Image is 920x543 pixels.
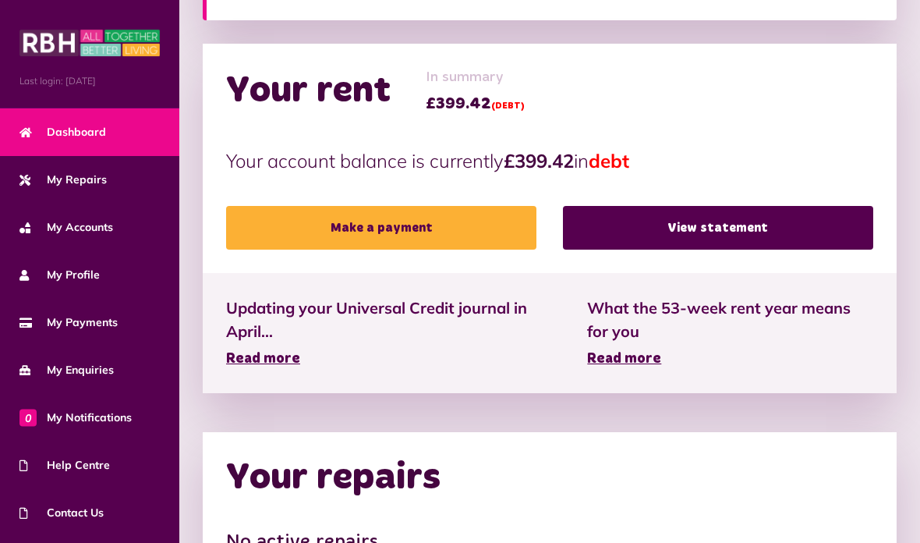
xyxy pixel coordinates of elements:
span: My Profile [19,267,100,283]
span: In summary [426,67,525,88]
span: My Notifications [19,410,132,426]
a: View statement [563,206,873,250]
span: Updating your Universal Credit journal in April... [226,296,540,343]
span: debt [589,149,629,172]
img: MyRBH [19,27,160,59]
a: Updating your Universal Credit journal in April... Read more [226,296,540,370]
h2: Your repairs [226,456,441,501]
span: Read more [587,352,661,366]
strong: £399.42 [504,149,574,172]
span: £399.42 [426,92,525,115]
span: My Enquiries [19,362,114,378]
p: Your account balance is currently in [226,147,873,175]
a: What the 53-week rent year means for you Read more [587,296,873,370]
span: Dashboard [19,124,106,140]
span: Last login: [DATE] [19,74,160,88]
span: (DEBT) [491,101,525,111]
span: My Payments [19,314,118,331]
span: Contact Us [19,505,104,521]
h2: Your rent [226,69,391,114]
span: Help Centre [19,457,110,474]
span: My Repairs [19,172,107,188]
span: 0 [19,409,37,426]
span: What the 53-week rent year means for you [587,296,873,343]
a: Make a payment [226,206,536,250]
span: Read more [226,352,300,366]
span: My Accounts [19,219,113,236]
